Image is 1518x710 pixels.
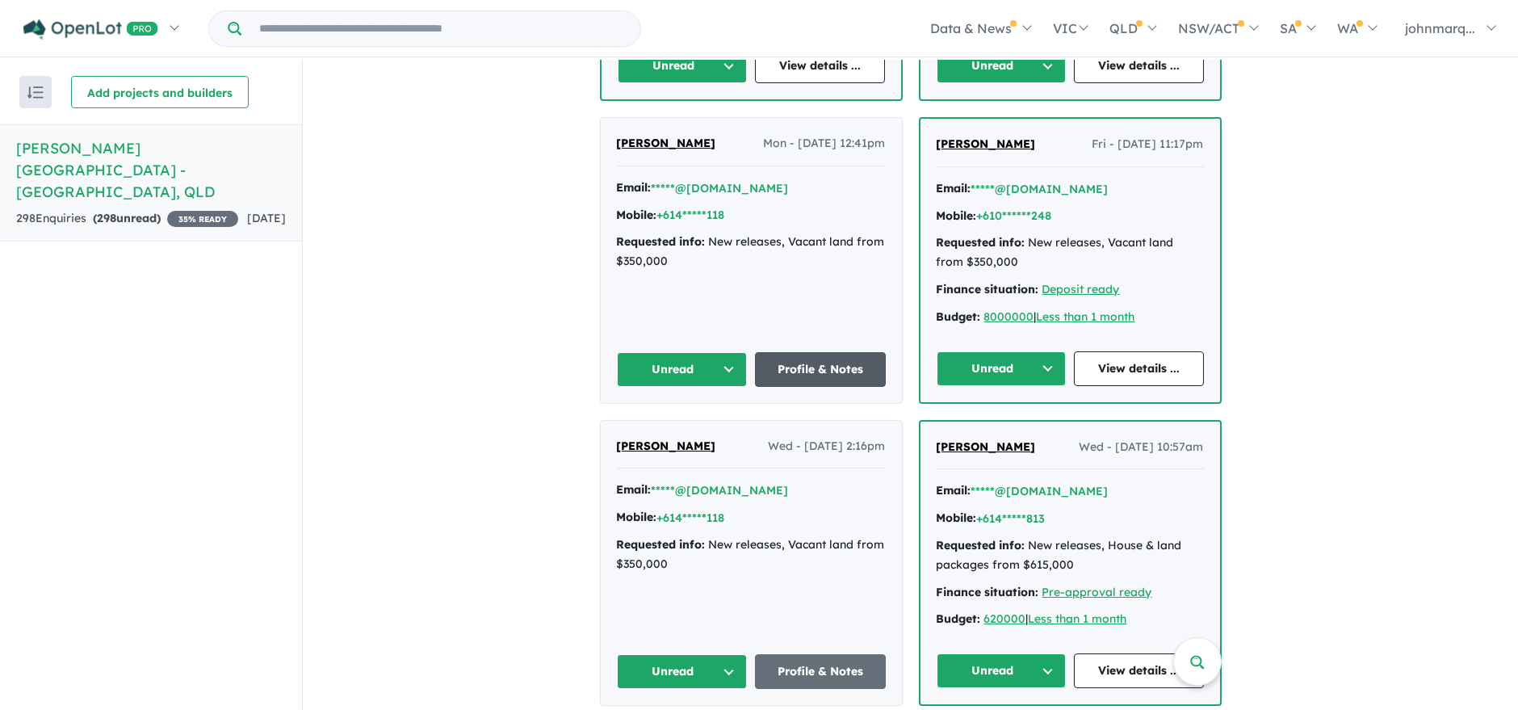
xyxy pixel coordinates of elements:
span: johnmarq... [1405,20,1475,36]
div: | [937,610,1204,629]
button: Unread [617,352,748,387]
strong: Finance situation: [937,585,1039,599]
strong: Mobile: [617,510,657,524]
span: [PERSON_NAME] [617,136,716,150]
a: [PERSON_NAME] [617,437,716,456]
strong: Email: [937,483,971,498]
strong: Requested info: [937,235,1025,250]
strong: Budget: [937,611,981,626]
span: [DATE] [247,211,286,225]
a: Less than 1 month [1029,611,1127,626]
button: Unread [937,351,1067,386]
strong: Email: [617,482,652,497]
div: New releases, House & land packages from $615,000 [937,536,1204,575]
span: Fri - [DATE] 11:17pm [1092,135,1204,154]
img: sort.svg [27,86,44,99]
div: 298 Enquir ies [16,209,238,229]
strong: ( unread) [93,211,161,225]
span: Wed - [DATE] 2:16pm [769,437,886,456]
span: Mon - [DATE] 12:41pm [764,134,886,153]
input: Try estate name, suburb, builder or developer [245,11,637,46]
a: 620000 [984,611,1026,626]
strong: Finance situation: [937,282,1039,296]
a: 8000000 [984,309,1034,324]
img: Openlot PRO Logo White [23,19,158,40]
a: [PERSON_NAME] [937,438,1036,457]
strong: Budget: [937,309,981,324]
span: [PERSON_NAME] [617,439,716,453]
button: Unread [618,48,748,83]
button: Add projects and builders [71,76,249,108]
a: View details ... [755,48,885,83]
strong: Email: [937,181,971,195]
a: View details ... [1074,48,1204,83]
span: 298 [97,211,116,225]
a: Less than 1 month [1037,309,1135,324]
div: New releases, Vacant land from $350,000 [617,536,886,574]
a: View details ... [1074,653,1204,688]
a: View details ... [1074,351,1204,386]
strong: Mobile: [937,510,977,525]
a: Pre-approval ready [1042,585,1152,599]
button: Unread [937,48,1067,83]
span: [PERSON_NAME] [937,439,1036,454]
span: 35 % READY [167,211,238,227]
h5: [PERSON_NAME][GEOGRAPHIC_DATA] - [GEOGRAPHIC_DATA] , QLD [16,137,286,203]
span: [PERSON_NAME] [937,137,1036,151]
a: Profile & Notes [755,654,886,689]
div: New releases, Vacant land from $350,000 [937,233,1204,272]
span: Wed - [DATE] 10:57am [1080,438,1204,457]
strong: Requested info: [617,537,706,552]
a: [PERSON_NAME] [937,135,1036,154]
a: [PERSON_NAME] [617,134,716,153]
strong: Requested info: [937,538,1025,552]
strong: Mobile: [937,208,977,223]
div: | [937,308,1204,327]
a: Profile & Notes [755,352,886,387]
button: Unread [617,654,748,689]
strong: Mobile: [617,208,657,222]
strong: Requested info: [617,234,706,249]
button: Unread [937,653,1067,688]
div: New releases, Vacant land from $350,000 [617,233,886,271]
a: Deposit ready [1042,282,1120,296]
strong: Email: [617,180,652,195]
